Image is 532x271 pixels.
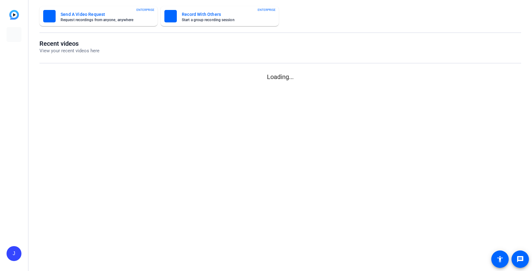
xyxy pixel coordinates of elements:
p: View your recent videos here [39,47,99,54]
div: J [7,246,21,261]
button: Record With OthersStart a group recording sessionENTERPRISE [161,6,279,26]
h1: Recent videos [39,40,99,47]
mat-card-title: Record With Others [182,11,265,18]
img: blue-gradient.svg [9,10,19,20]
span: ENTERPRISE [258,7,276,12]
mat-card-subtitle: Start a group recording session [182,18,265,22]
p: Loading... [39,72,521,82]
mat-card-title: Send A Video Request [61,11,144,18]
mat-icon: message [516,255,524,263]
span: ENTERPRISE [136,7,154,12]
button: Send A Video RequestRequest recordings from anyone, anywhereENTERPRISE [39,6,158,26]
mat-icon: accessibility [496,255,504,263]
mat-card-subtitle: Request recordings from anyone, anywhere [61,18,144,22]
